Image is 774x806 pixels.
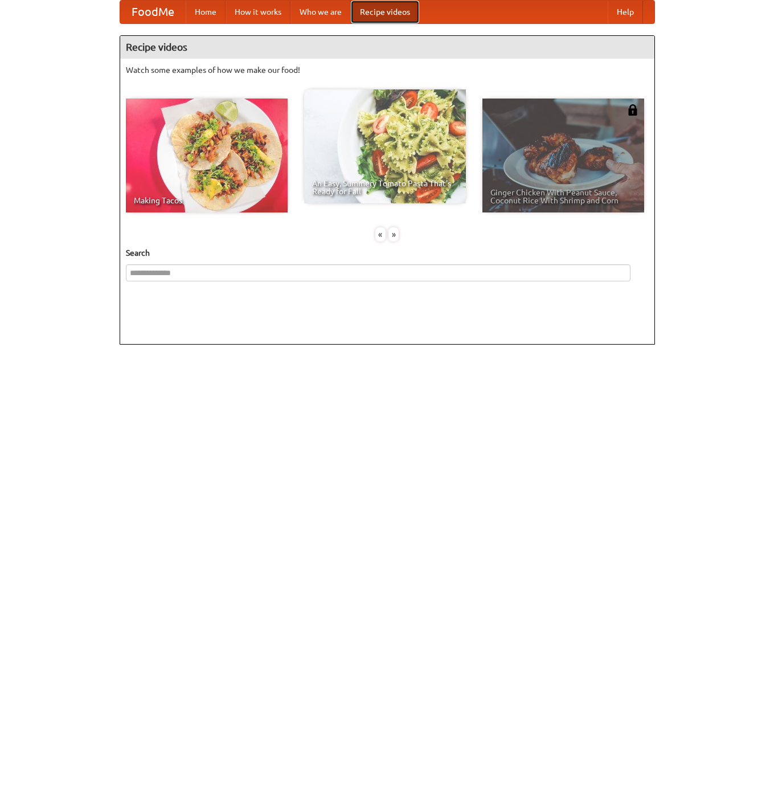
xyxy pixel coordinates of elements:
p: Watch some examples of how we make our food! [126,64,649,76]
div: « [375,227,386,242]
h4: Recipe videos [120,36,654,59]
a: An Easy, Summery Tomato Pasta That's Ready for Fall [304,89,466,203]
a: Who we are [290,1,351,23]
span: An Easy, Summery Tomato Pasta That's Ready for Fall [312,179,458,195]
span: Making Tacos [134,197,280,204]
a: FoodMe [120,1,186,23]
a: How it works [226,1,290,23]
a: Recipe videos [351,1,419,23]
a: Making Tacos [126,99,288,212]
img: 483408.png [627,104,638,116]
a: Home [186,1,226,23]
a: Help [608,1,643,23]
div: » [388,227,399,242]
h5: Search [126,247,649,259]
